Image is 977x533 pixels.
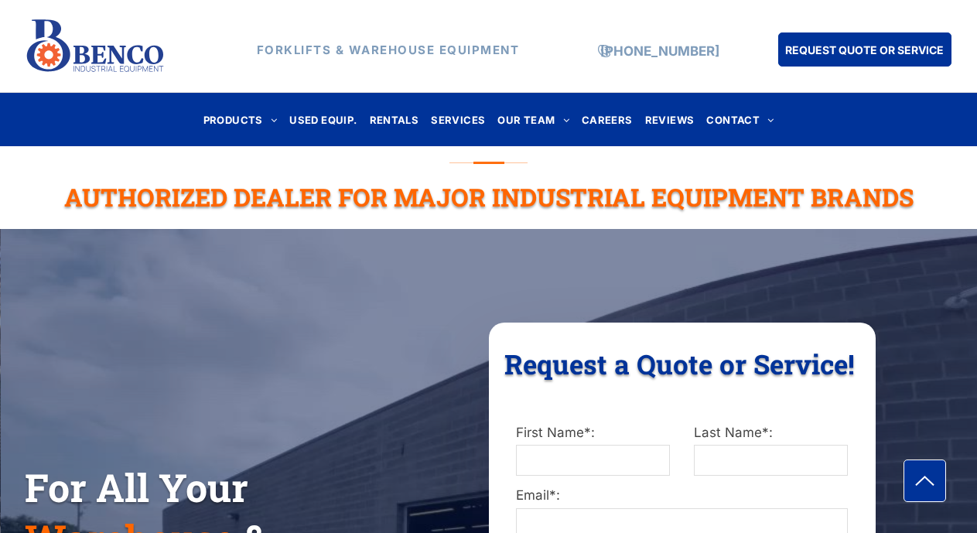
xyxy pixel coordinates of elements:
span: Request a Quote or Service! [504,346,855,381]
a: PRODUCTS [197,109,284,130]
a: REVIEWS [639,109,701,130]
strong: FORKLIFTS & WAREHOUSE EQUIPMENT [257,43,520,57]
a: USED EQUIP. [283,109,363,130]
span: REQUEST QUOTE OR SERVICE [785,36,944,64]
a: CONTACT [700,109,780,130]
a: CAREERS [576,109,639,130]
a: REQUEST QUOTE OR SERVICE [778,32,951,67]
a: [PHONE_NUMBER] [600,43,719,59]
span: Authorized Dealer For Major Industrial Equipment Brands [64,180,914,214]
label: Email*: [516,486,847,506]
label: Last Name*: [694,423,847,443]
a: OUR TEAM [491,109,576,130]
a: RENTALS [364,109,425,130]
label: First Name*: [516,423,669,443]
a: SERVICES [425,109,491,130]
